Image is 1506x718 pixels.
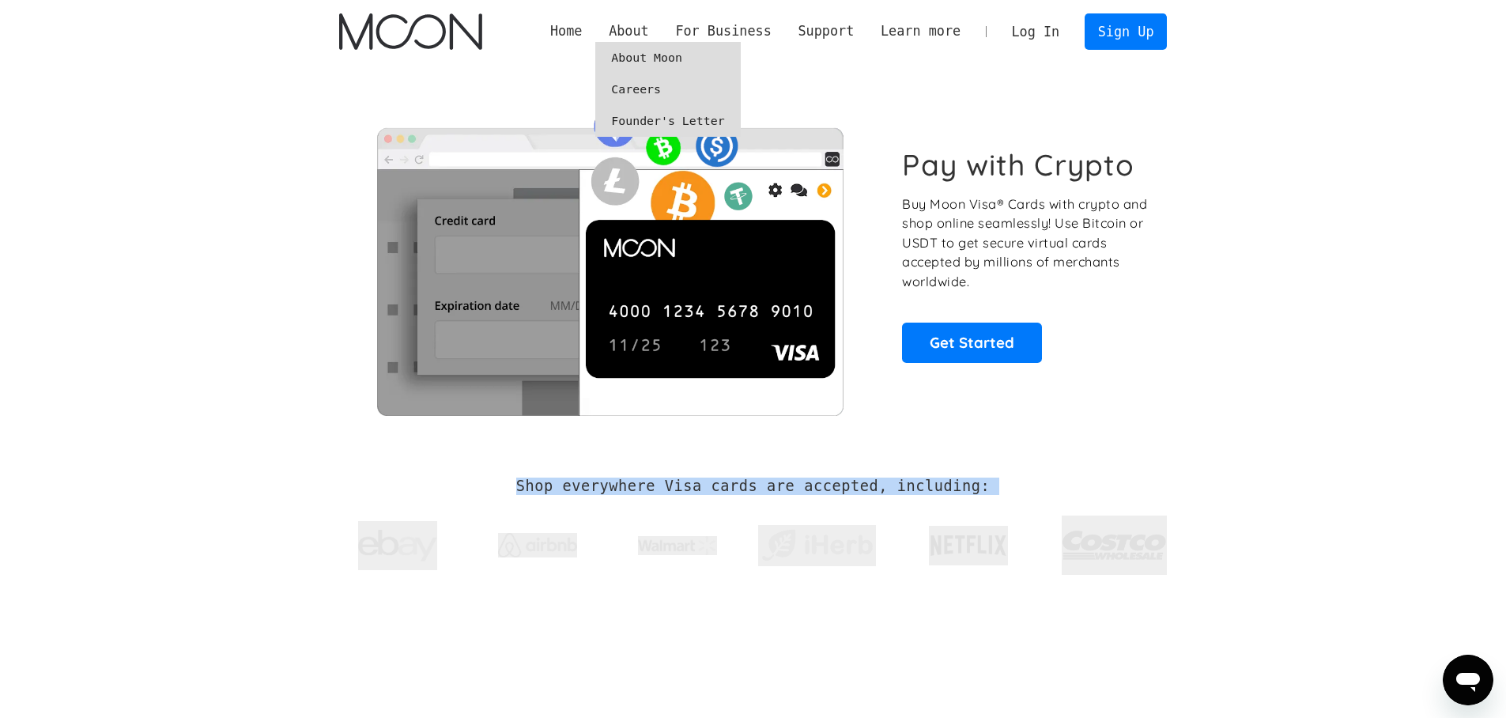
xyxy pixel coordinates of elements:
img: Moon Logo [339,13,482,50]
a: Home [537,21,595,41]
nav: About [595,42,740,137]
div: About [595,21,662,41]
a: Careers [595,74,740,105]
div: Learn more [867,21,974,41]
a: Sign Up [1085,13,1167,49]
div: For Business [675,21,771,41]
a: iHerb [758,509,876,574]
img: iHerb [758,525,876,566]
h1: Pay with Crypto [902,147,1134,183]
a: Walmart [618,520,736,563]
img: ebay [358,521,437,571]
div: Support [785,21,867,41]
a: Airbnb [478,517,596,565]
a: Costco [1062,500,1168,583]
p: Buy Moon Visa® Cards with crypto and shop online seamlessly! Use Bitcoin or USDT to get secure vi... [902,195,1149,292]
img: Walmart [638,536,717,555]
div: Learn more [881,21,961,41]
a: home [339,13,482,50]
a: Get Started [902,323,1042,362]
img: Airbnb [498,533,577,557]
a: ebay [339,505,457,579]
h2: Shop everywhere Visa cards are accepted, including: [516,478,990,495]
div: For Business [662,21,785,41]
a: Founder's Letter [595,105,740,137]
a: Log In [998,14,1073,49]
div: About [609,21,649,41]
img: Moon Cards let you spend your crypto anywhere Visa is accepted. [339,94,881,415]
div: Support [798,21,854,41]
a: Netflix [898,510,1040,573]
a: About Moon [595,42,740,74]
img: Netflix [929,526,1008,565]
iframe: Mesajlaşma penceresini başlatma düğmesi [1443,655,1493,705]
img: Costco [1062,516,1168,575]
